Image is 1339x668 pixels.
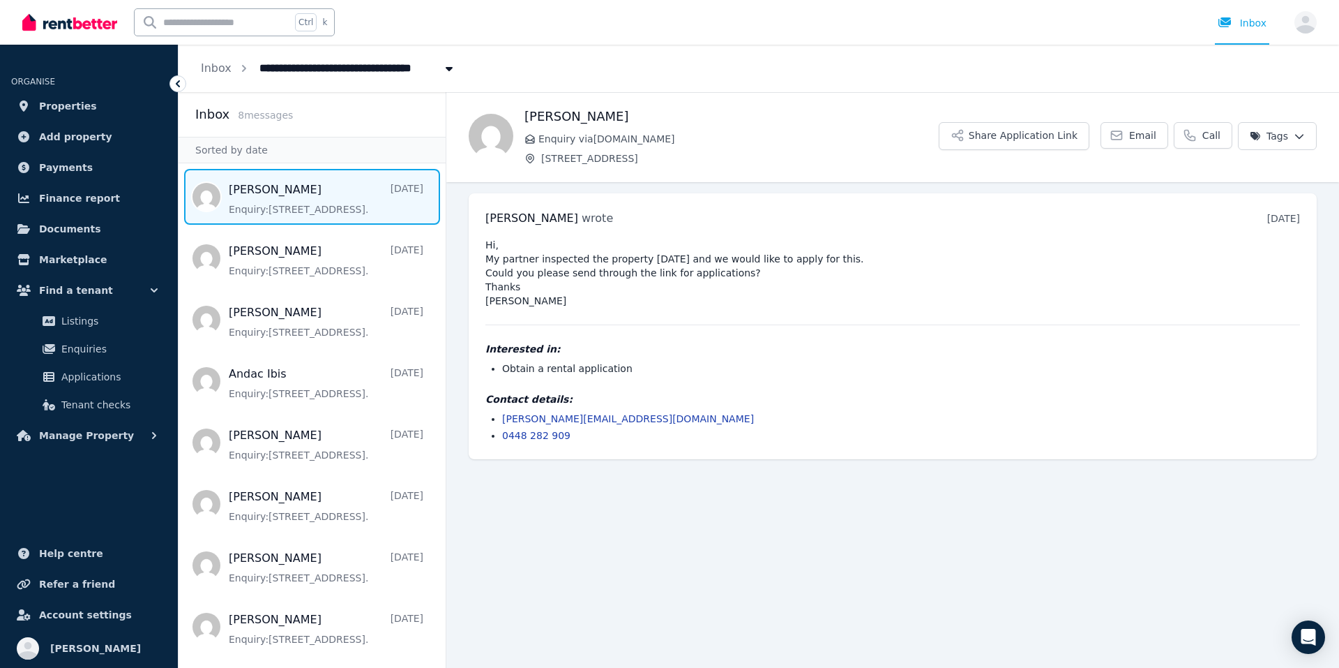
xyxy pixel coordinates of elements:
[195,105,229,124] h2: Inbox
[39,545,103,562] span: Help centre
[39,159,93,176] span: Payments
[39,607,132,623] span: Account settings
[1250,129,1288,143] span: Tags
[201,61,232,75] a: Inbox
[502,362,1300,376] li: Obtain a rental application
[61,341,156,357] span: Enquiries
[1202,128,1220,142] span: Call
[582,211,613,225] span: wrote
[11,77,55,87] span: ORGANISE
[39,251,107,268] span: Marketplace
[17,335,161,363] a: Enquiries
[39,190,120,207] span: Finance report
[1218,16,1266,30] div: Inbox
[11,184,167,212] a: Finance report
[485,211,578,225] span: [PERSON_NAME]
[1267,213,1300,224] time: [DATE]
[502,413,754,424] a: [PERSON_NAME][EMAIL_ADDRESS][DOMAIN_NAME]
[11,92,167,120] a: Properties
[179,137,446,163] div: Sorted by date
[229,181,423,216] a: [PERSON_NAME][DATE]Enquiry:[STREET_ADDRESS].
[238,110,293,121] span: 8 message s
[22,12,117,33] img: RentBetter
[11,601,167,629] a: Account settings
[11,246,167,274] a: Marketplace
[11,123,167,151] a: Add property
[11,540,167,567] a: Help centre
[469,114,513,158] img: Tom Hammond
[538,132,939,146] span: Enquiry via [DOMAIN_NAME]
[229,304,423,339] a: [PERSON_NAME][DATE]Enquiry:[STREET_ADDRESS].
[11,570,167,598] a: Refer a friend
[11,215,167,243] a: Documents
[61,369,156,385] span: Applications
[229,366,423,401] a: Andac Ibis[DATE]Enquiry:[STREET_ADDRESS].
[229,427,423,462] a: [PERSON_NAME][DATE]Enquiry:[STREET_ADDRESS].
[295,13,317,31] span: Ctrl
[39,282,113,299] span: Find a tenant
[11,154,167,181] a: Payments
[1238,122,1317,150] button: Tags
[39,576,115,593] span: Refer a friend
[322,17,327,28] span: k
[179,45,478,92] nav: Breadcrumb
[39,427,134,444] span: Manage Property
[1292,621,1325,654] div: Open Intercom Messenger
[179,163,446,660] nav: Message list
[39,221,101,237] span: Documents
[50,640,141,657] span: [PERSON_NAME]
[39,98,97,114] span: Properties
[229,489,423,524] a: [PERSON_NAME][DATE]Enquiry:[STREET_ADDRESS].
[39,128,112,145] span: Add property
[229,611,423,646] a: [PERSON_NAME][DATE]Enquiry:[STREET_ADDRESS].
[524,107,939,126] h1: [PERSON_NAME]
[1100,122,1168,149] a: Email
[485,342,1300,356] h4: Interested in:
[17,363,161,391] a: Applications
[11,422,167,450] button: Manage Property
[1129,128,1156,142] span: Email
[11,276,167,304] button: Find a tenant
[502,430,570,441] a: 0448 282 909
[17,391,161,419] a: Tenant checks
[1174,122,1232,149] a: Call
[229,243,423,278] a: [PERSON_NAME][DATE]Enquiry:[STREET_ADDRESS].
[939,122,1089,150] button: Share Application Link
[61,313,156,329] span: Listings
[17,307,161,335] a: Listings
[61,396,156,413] span: Tenant checks
[485,238,1300,308] pre: Hi, My partner inspected the property [DATE] and we would like to apply for this. Could you pleas...
[229,550,423,585] a: [PERSON_NAME][DATE]Enquiry:[STREET_ADDRESS].
[485,392,1300,406] h4: Contact details:
[541,151,939,165] span: [STREET_ADDRESS]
